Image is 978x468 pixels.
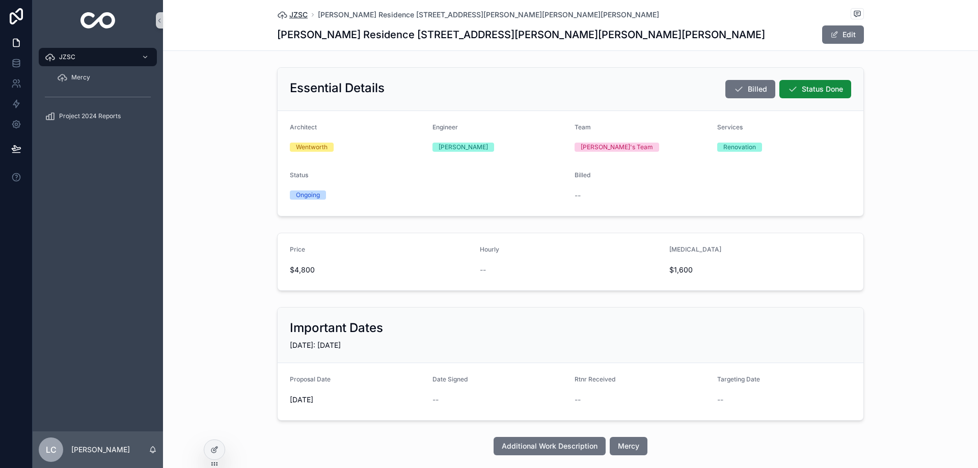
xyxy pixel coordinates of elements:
[39,107,157,125] a: Project 2024 Reports
[618,441,639,451] span: Mercy
[277,27,765,42] h1: [PERSON_NAME] Residence [STREET_ADDRESS][PERSON_NAME][PERSON_NAME][PERSON_NAME]
[290,245,305,253] span: Price
[289,10,308,20] span: JZSC
[46,444,57,456] span: LC
[432,123,458,131] span: Engineer
[494,437,606,455] button: Additional Work Description
[39,48,157,66] a: JZSC
[59,112,121,120] span: Project 2024 Reports
[748,84,767,94] span: Billed
[51,68,157,87] a: Mercy
[575,171,590,179] span: Billed
[502,441,597,451] span: Additional Work Description
[723,143,756,152] div: Renovation
[71,445,130,455] p: [PERSON_NAME]
[296,190,320,200] div: Ongoing
[33,41,163,139] div: scrollable content
[717,395,723,405] span: --
[432,375,468,383] span: Date Signed
[432,395,439,405] span: --
[669,245,721,253] span: [MEDICAL_DATA]
[575,375,615,383] span: Rtnr Received
[290,171,308,179] span: Status
[290,123,317,131] span: Architect
[439,143,488,152] div: [PERSON_NAME]
[717,123,743,131] span: Services
[822,25,864,44] button: Edit
[581,143,653,152] div: [PERSON_NAME]'s Team
[575,123,591,131] span: Team
[610,437,647,455] button: Mercy
[277,10,308,20] a: JZSC
[669,265,804,275] span: $1,600
[290,320,383,336] h2: Important Dates
[779,80,851,98] button: Status Done
[290,375,331,383] span: Proposal Date
[290,395,424,405] span: [DATE]
[802,84,843,94] span: Status Done
[290,265,472,275] span: $4,800
[290,80,385,96] h2: Essential Details
[480,265,486,275] span: --
[290,341,341,349] span: [DATE]: [DATE]
[725,80,775,98] button: Billed
[296,143,328,152] div: Wentworth
[575,395,581,405] span: --
[480,245,499,253] span: Hourly
[80,12,116,29] img: App logo
[318,10,659,20] a: [PERSON_NAME] Residence [STREET_ADDRESS][PERSON_NAME][PERSON_NAME][PERSON_NAME]
[59,53,75,61] span: JZSC
[575,190,581,201] span: --
[71,73,90,81] span: Mercy
[717,375,760,383] span: Targeting Date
